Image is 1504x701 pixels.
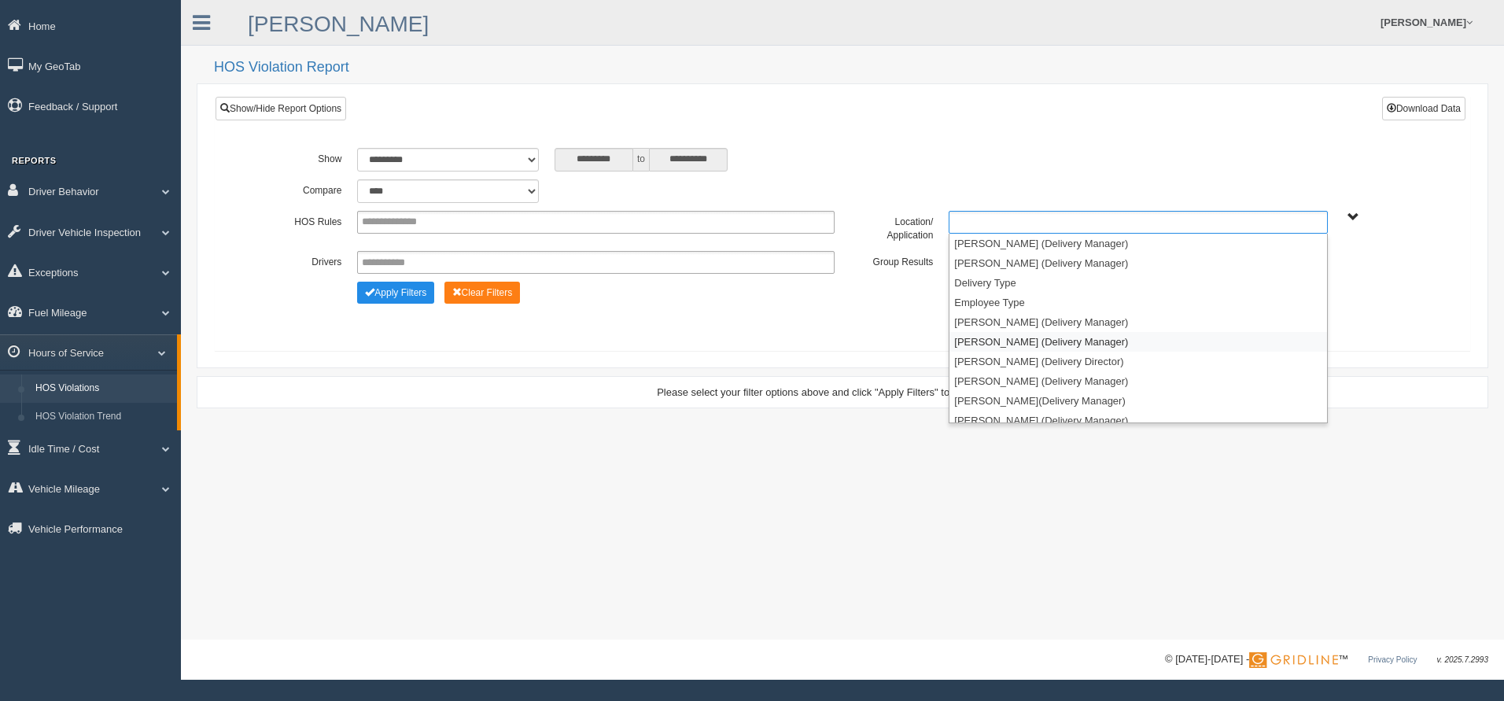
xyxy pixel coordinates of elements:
[1368,655,1417,664] a: Privacy Policy
[28,403,177,431] a: HOS Violation Trend
[28,374,177,403] a: HOS Violations
[444,282,521,304] button: Change Filter Options
[248,12,429,36] a: [PERSON_NAME]
[949,391,1326,411] li: [PERSON_NAME](Delivery Manager)
[251,251,349,270] label: Drivers
[1437,655,1488,664] span: v. 2025.7.2993
[949,273,1326,293] li: Delivery Type
[842,211,941,243] label: Location/ Application
[949,312,1326,332] li: [PERSON_NAME] (Delivery Manager)
[1165,651,1488,668] div: © [DATE]-[DATE] - ™
[949,411,1326,430] li: [PERSON_NAME] (Delivery Manager)
[1249,652,1338,668] img: Gridline
[216,97,346,120] a: Show/Hide Report Options
[357,282,434,304] button: Change Filter Options
[949,371,1326,391] li: [PERSON_NAME] (Delivery Manager)
[633,148,649,172] span: to
[214,60,1488,76] h2: HOS Violation Report
[251,148,349,167] label: Show
[211,385,1474,400] div: Please select your filter options above and click "Apply Filters" to view your report.
[949,293,1326,312] li: Employee Type
[251,179,349,198] label: Compare
[949,352,1326,371] li: [PERSON_NAME] (Delivery Director)
[949,253,1326,273] li: [PERSON_NAME] (Delivery Manager)
[949,234,1326,253] li: [PERSON_NAME] (Delivery Manager)
[251,211,349,230] label: HOS Rules
[949,332,1326,352] li: [PERSON_NAME] (Delivery Manager)
[1382,97,1465,120] button: Download Data
[842,251,941,270] label: Group Results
